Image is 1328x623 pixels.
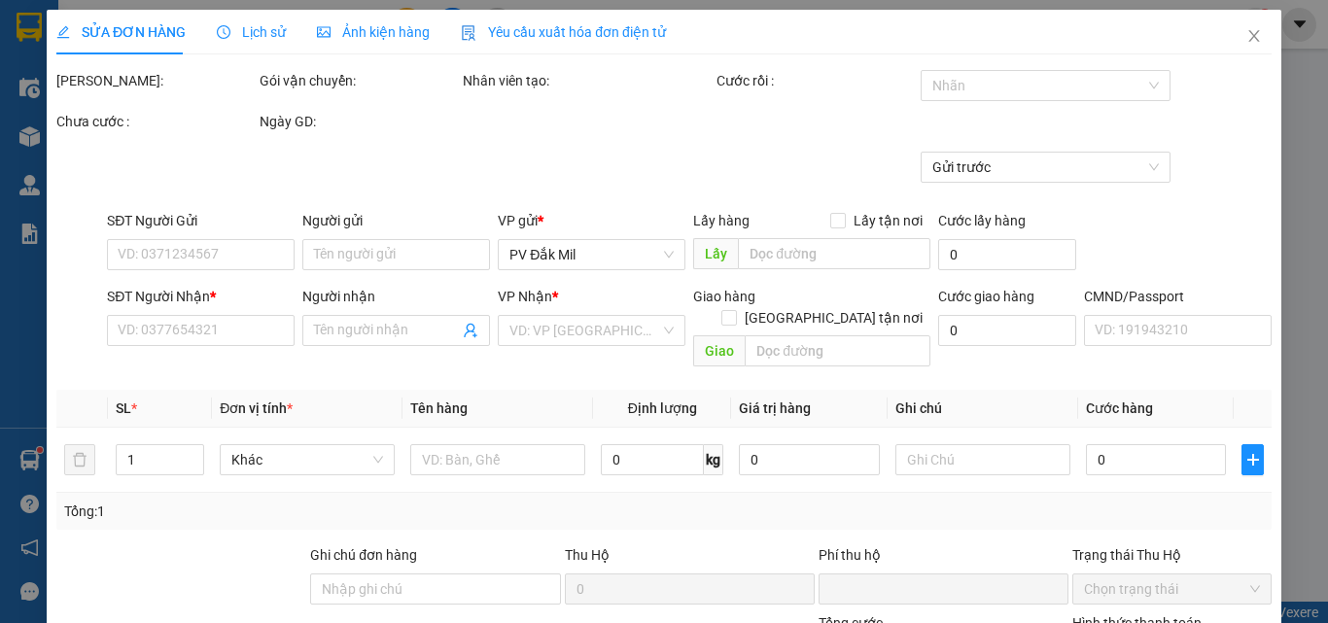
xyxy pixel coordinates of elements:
[937,289,1033,304] label: Cước giao hàng
[845,210,929,231] span: Lấy tận nơi
[745,335,929,366] input: Dọc đường
[509,240,674,269] span: PV Đắk Mil
[231,445,383,474] span: Khác
[498,210,685,231] div: VP gửi
[410,400,468,416] span: Tên hàng
[937,315,1076,346] input: Cước giao hàng
[64,501,514,522] div: Tổng: 1
[704,444,723,475] span: kg
[716,70,916,91] div: Cước rồi :
[1227,10,1281,64] button: Close
[56,111,256,132] div: Chưa cước :
[116,400,131,416] span: SL
[627,400,696,416] span: Định lượng
[317,24,430,40] span: Ảnh kiện hàng
[937,213,1025,228] label: Cước lấy hàng
[498,289,552,304] span: VP Nhận
[302,210,490,231] div: Người gửi
[260,70,459,91] div: Gói vận chuyển:
[1242,452,1263,467] span: plus
[310,547,417,563] label: Ghi chú đơn hàng
[1086,400,1153,416] span: Cước hàng
[220,400,293,416] span: Đơn vị tính
[693,213,750,228] span: Lấy hàng
[819,544,1068,573] div: Phí thu hộ
[56,24,186,40] span: SỬA ĐƠN HÀNG
[463,70,713,91] div: Nhân viên tạo:
[107,286,295,307] div: SĐT Người Nhận
[410,444,585,475] input: VD: Bàn, Ghế
[461,25,476,41] img: icon
[693,335,745,366] span: Giao
[693,289,755,304] span: Giao hàng
[217,24,286,40] span: Lịch sử
[1246,28,1262,44] span: close
[107,210,295,231] div: SĐT Người Gửi
[310,573,560,605] input: Ghi chú đơn hàng
[56,25,70,39] span: edit
[888,390,1078,428] th: Ghi chú
[461,24,666,40] span: Yêu cầu xuất hóa đơn điện tử
[1084,286,1272,307] div: CMND/Passport
[564,547,609,563] span: Thu Hộ
[217,25,230,39] span: clock-circle
[302,286,490,307] div: Người nhận
[260,111,459,132] div: Ngày GD:
[64,444,95,475] button: delete
[736,307,929,329] span: [GEOGRAPHIC_DATA] tận nơi
[317,25,331,39] span: picture
[931,153,1158,182] span: Gửi trước
[895,444,1070,475] input: Ghi Chú
[56,70,256,91] div: [PERSON_NAME]:
[693,238,738,269] span: Lấy
[937,239,1076,270] input: Cước lấy hàng
[463,323,478,338] span: user-add
[739,400,811,416] span: Giá trị hàng
[1072,544,1272,566] div: Trạng thái Thu Hộ
[1084,574,1260,604] span: Chọn trạng thái
[1241,444,1264,475] button: plus
[738,238,929,269] input: Dọc đường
